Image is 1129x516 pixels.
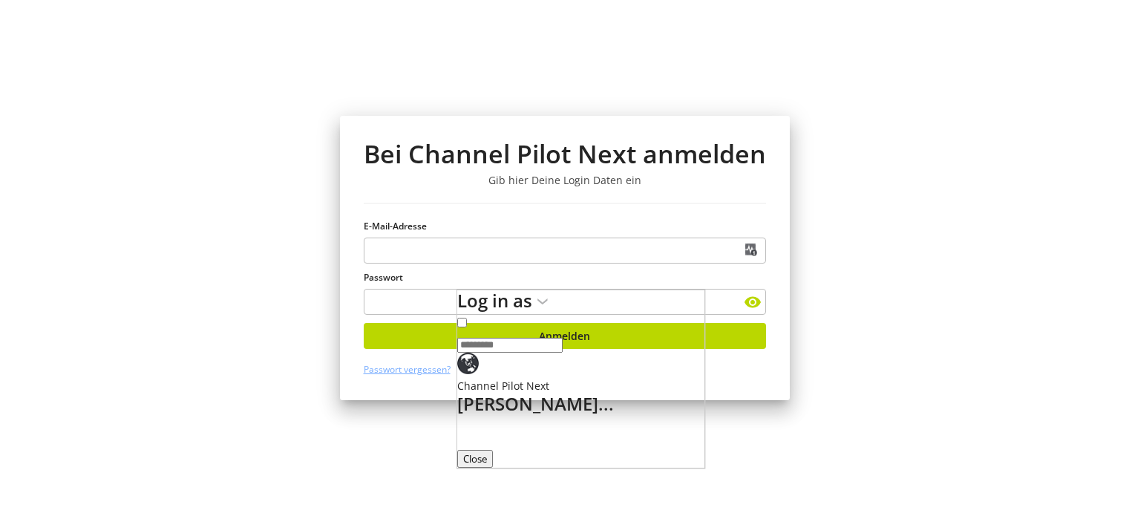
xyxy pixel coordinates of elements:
span: Passwort [364,271,403,284]
img: FeAAQDUFsGn1FhG3gAAAABJRU5ErkJggg== [457,353,479,374]
button: Anmelden [364,323,766,349]
h1: Bei Channel Pilot Next anmelden [364,140,766,168]
h3: Gib hier Deine Login Daten ein [364,174,766,187]
button: Close [457,450,493,468]
div: Channel Pilot Next [457,378,704,393]
span: E-Mail-Adresse [364,220,427,232]
span: Log in as [457,288,532,313]
a: Passwort vergessen? [364,363,451,376]
p: [PERSON_NAME]... [457,393,704,414]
